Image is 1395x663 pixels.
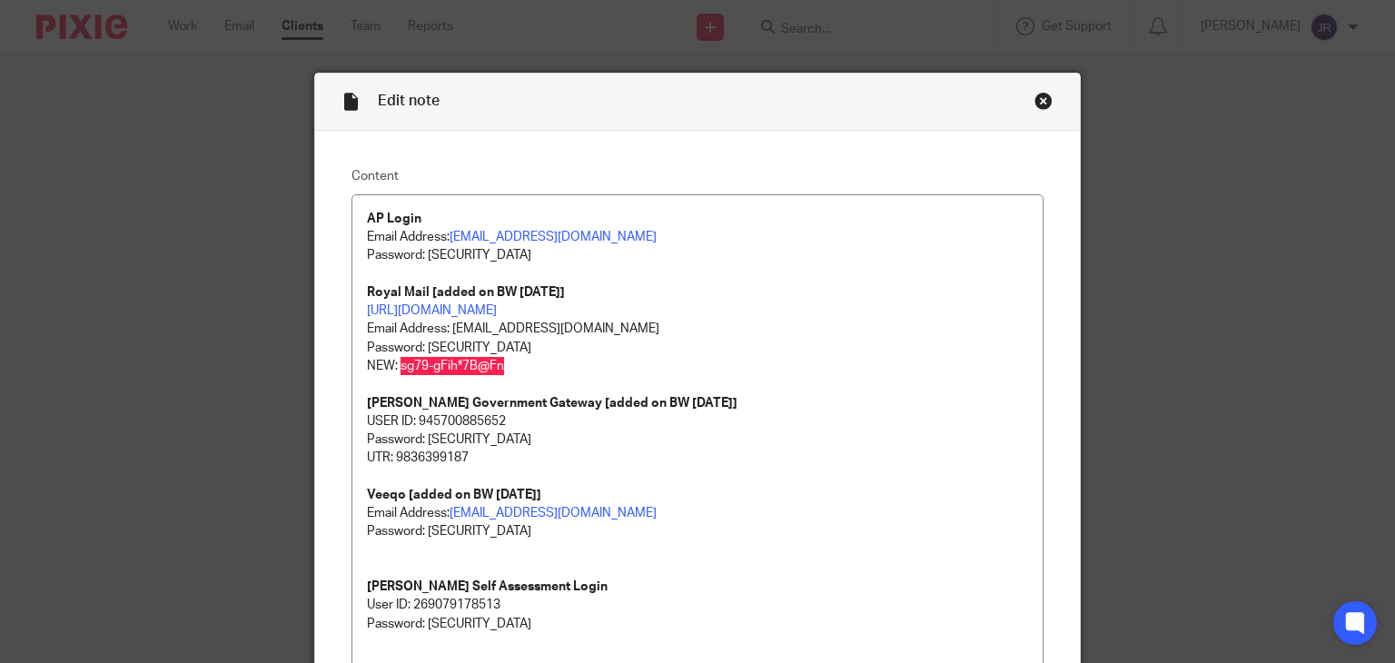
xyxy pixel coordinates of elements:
[367,213,421,225] strong: AP Login
[367,246,1029,264] p: Password: [SECURITY_DATA]
[367,320,1029,375] p: Email Address: [EMAIL_ADDRESS][DOMAIN_NAME] Password: [SECURITY_DATA] NEW: sg79-gFih*7B@Fn
[367,504,1029,522] p: Email Address:
[367,449,1029,467] p: UTR: 9836399187
[409,489,541,501] strong: [added on BW [DATE]]
[367,430,1029,449] p: Password: [SECURITY_DATA]
[450,507,657,520] a: [EMAIL_ADDRESS][DOMAIN_NAME]
[367,580,608,593] strong: [PERSON_NAME] Self Assessment Login
[367,596,1029,614] p: User ID: 269079178513
[367,615,1029,633] p: Password: [SECURITY_DATA]
[367,286,565,299] strong: Royal Mail [added on BW [DATE]]
[367,397,737,410] strong: [PERSON_NAME] Government Gateway [added on BW [DATE]]
[351,167,1044,185] label: Content
[367,304,497,317] a: [URL][DOMAIN_NAME]
[1034,92,1053,110] div: Close this dialog window
[367,228,1029,246] p: Email Address:
[367,522,1029,540] p: Password: [SECURITY_DATA]
[367,489,406,501] strong: Veeqo
[367,412,1029,430] p: USER ID: 945700885652
[450,231,657,243] a: [EMAIL_ADDRESS][DOMAIN_NAME]
[378,94,440,108] span: Edit note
